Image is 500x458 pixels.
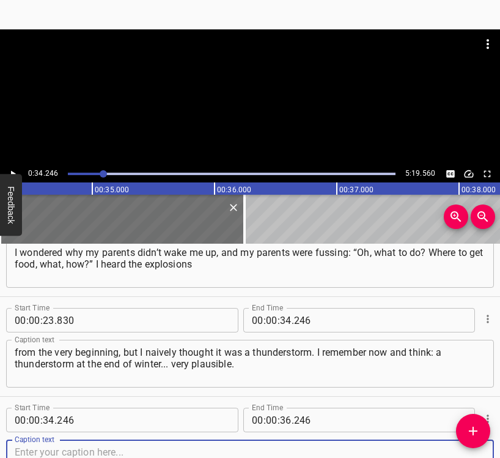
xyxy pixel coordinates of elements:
[226,200,241,216] button: Delete
[444,205,468,229] button: Zoom In
[26,408,29,432] span: :
[15,347,485,381] textarea: from the very beginning, but I naively thought it was a thunderstorm. I remember now and think: a...
[15,308,26,332] input: 00
[57,408,169,432] input: 246
[29,408,40,432] input: 00
[479,166,495,182] button: Toggle fullscreen
[480,311,496,327] button: Cue Options
[43,408,54,432] input: 34
[95,186,129,194] text: 00:35.000
[266,308,278,332] input: 00
[54,308,57,332] span: .
[292,408,294,432] span: .
[294,408,406,432] input: 246
[480,403,494,435] div: Cue Options
[443,166,458,182] button: Toggle captions
[405,169,435,178] span: 5:19.560
[263,308,266,332] span: :
[252,408,263,432] input: 00
[226,200,240,216] div: Delete Cue
[456,414,490,448] button: Add Cue
[54,408,57,432] span: .
[40,308,43,332] span: :
[29,308,40,332] input: 00
[278,408,280,432] span: :
[217,186,251,194] text: 00:36.000
[339,186,373,194] text: 00:37.000
[15,247,485,282] textarea: I wondered why my parents didn’t wake me up, and my parents were fussing: “Oh, what to do? Where ...
[57,308,169,332] input: 830
[40,408,43,432] span: :
[68,173,395,175] div: Play progress
[461,166,477,182] button: Change Playback Speed
[26,308,29,332] span: :
[263,408,266,432] span: :
[43,308,54,332] input: 23
[471,205,495,229] button: Zoom Out
[461,186,496,194] text: 00:38.000
[252,308,263,332] input: 00
[480,303,494,335] div: Cue Options
[280,308,292,332] input: 34
[5,166,21,182] button: Play/Pause
[292,308,294,332] span: .
[266,408,278,432] input: 00
[480,411,496,427] button: Cue Options
[280,408,292,432] input: 36
[28,169,58,178] span: Current Time
[294,308,406,332] input: 246
[278,308,280,332] span: :
[15,408,26,432] input: 00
